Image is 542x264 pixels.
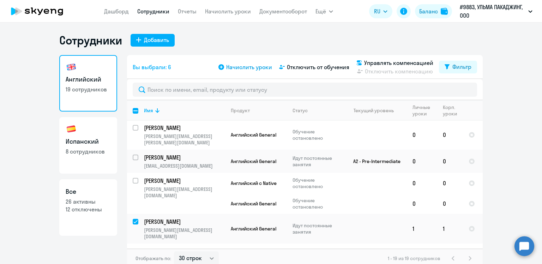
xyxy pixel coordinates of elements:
p: #9883, УЛЬМА ПАКАДЖИНГ, ООО [460,3,525,20]
span: Вы выбрали: 6 [133,63,171,71]
span: 1 - 19 из 19 сотрудников [388,255,440,262]
div: Корп. уроки [443,104,463,117]
input: Поиск по имени, email, продукту или статусу [133,83,477,97]
a: Сотрудники [137,8,169,15]
div: Текущий уровень [347,107,406,114]
td: A2 - Pre-Intermediate [341,150,407,173]
div: Продукт [231,107,250,114]
a: Все26 активны12 отключены [59,179,117,236]
td: 0 [437,120,463,150]
button: Ещё [315,4,333,18]
td: 0 [407,120,437,150]
a: Дашборд [104,8,129,15]
td: 1 [437,214,463,244]
span: Английский General [231,158,276,164]
p: 19 сотрудников [66,85,111,93]
a: [PERSON_NAME] [144,177,225,185]
td: 0 [407,150,437,173]
td: 0 [437,173,463,193]
button: Фильтр [439,61,477,73]
button: Балансbalance [415,4,452,18]
a: Начислить уроки [205,8,251,15]
span: Ещё [315,7,326,16]
td: 0 [437,150,463,173]
a: Английский19 сотрудников [59,55,117,112]
div: Личные уроки [412,104,437,117]
td: 0 [407,193,437,214]
p: [PERSON_NAME] [144,177,224,185]
p: Идут постоянные занятия [293,155,341,168]
p: 8 сотрудников [66,148,111,155]
td: 0 [407,173,437,193]
td: 0 [437,193,463,214]
span: Отображать по: [135,255,171,262]
p: Обучение остановлено [293,177,341,190]
p: [PERSON_NAME] [144,247,224,255]
p: Обучение остановлено [293,197,341,210]
span: Английский General [231,132,276,138]
a: [PERSON_NAME] [144,247,225,255]
div: Статус [293,107,308,114]
img: balance [441,8,448,15]
div: Баланс [419,7,438,16]
span: Английский General [231,226,276,232]
p: Идут постоянные занятия [293,222,341,235]
h3: Английский [66,75,111,84]
img: spanish [66,124,77,135]
h3: Все [66,187,111,196]
a: [PERSON_NAME] [144,124,225,132]
button: Добавить [131,34,175,47]
span: Отключить от обучения [287,63,349,71]
p: [PERSON_NAME][EMAIL_ADDRESS][PERSON_NAME][DOMAIN_NAME] [144,133,225,146]
p: [PERSON_NAME] [144,124,224,132]
p: [PERSON_NAME][EMAIL_ADDRESS][DOMAIN_NAME] [144,186,225,199]
div: Текущий уровень [354,107,394,114]
p: 26 активны [66,198,111,205]
h3: Испанский [66,137,111,146]
button: #9883, УЛЬМА ПАКАДЖИНГ, ООО [456,3,536,20]
span: Управлять компенсацией [364,59,433,67]
p: [EMAIL_ADDRESS][DOMAIN_NAME] [144,163,225,169]
span: Английский General [231,200,276,207]
a: [PERSON_NAME] [144,218,225,226]
div: Имя [144,107,153,114]
div: Добавить [144,36,169,44]
p: 12 отключены [66,205,111,213]
a: Документооборот [259,8,307,15]
td: 1 [407,214,437,244]
div: Имя [144,107,225,114]
a: [PERSON_NAME] [144,154,225,161]
h1: Сотрудники [59,33,122,47]
p: [PERSON_NAME][EMAIL_ADDRESS][DOMAIN_NAME] [144,227,225,240]
p: Обучение остановлено [293,128,341,141]
p: [PERSON_NAME] [144,218,224,226]
button: RU [369,4,392,18]
div: Фильтр [452,62,471,71]
p: [PERSON_NAME] [144,154,224,161]
span: Английский с Native [231,180,277,186]
a: Отчеты [178,8,197,15]
img: english [66,61,77,73]
a: Испанский8 сотрудников [59,117,117,174]
span: Начислить уроки [226,63,272,71]
span: RU [374,7,380,16]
